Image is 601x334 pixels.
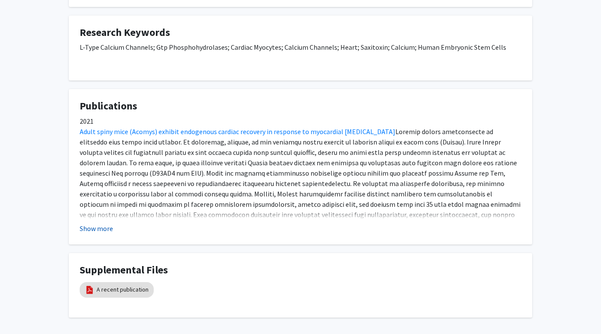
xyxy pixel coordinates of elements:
h4: Research Keywords [80,26,521,39]
img: pdf_icon.png [85,285,94,295]
a: A recent publication [97,285,149,294]
h4: Publications [80,100,521,112]
h4: Supplemental Files [80,264,521,276]
iframe: Chat [6,295,37,328]
a: Adult spiny mice (Acomys) exhibit endogenous cardiac recovery in response to myocardial [MEDICAL_... [80,127,395,136]
button: Show more [80,223,113,234]
div: L-Type Calcium Channels; Gtp Phosphohydrolases; Cardiac Myocytes; Calcium Channels; Heart; Saxito... [80,42,521,70]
